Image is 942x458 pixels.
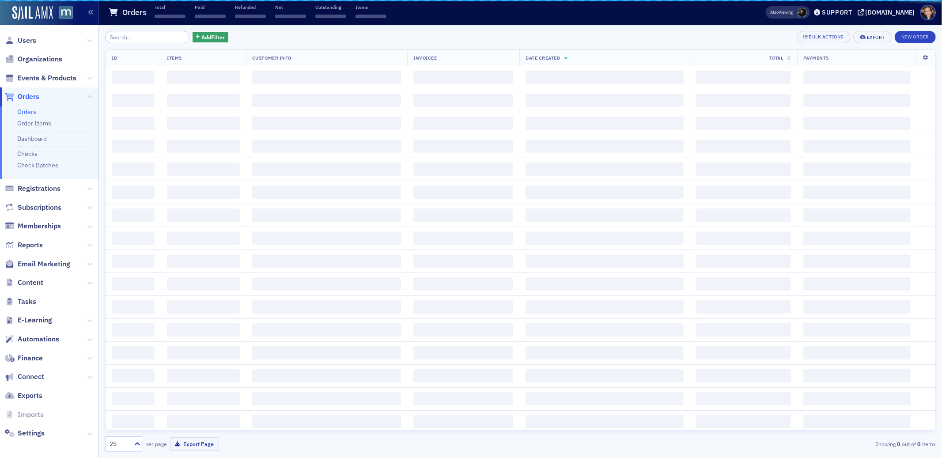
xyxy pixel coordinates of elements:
[167,208,240,222] span: ‌
[5,259,70,269] a: Email Marketing
[413,369,513,382] span: ‌
[18,278,43,288] span: Content
[195,4,226,10] p: Paid
[18,410,44,420] span: Imports
[920,5,936,20] span: Profile
[356,4,386,10] p: Items
[167,140,240,153] span: ‌
[803,415,911,428] span: ‌
[201,33,225,41] span: Add Filter
[526,392,684,405] span: ‌
[803,163,911,176] span: ‌
[167,94,240,107] span: ‌
[867,35,885,40] div: Export
[315,4,346,10] p: Outstanding
[696,300,791,314] span: ‌
[18,203,61,212] span: Subscriptions
[895,31,936,43] button: New Order
[803,94,911,107] span: ‌
[696,277,791,291] span: ‌
[526,231,684,245] span: ‌
[53,6,73,21] a: View Homepage
[167,323,240,337] span: ‌
[112,415,155,428] span: ‌
[18,315,52,325] span: E-Learning
[696,94,791,107] span: ‌
[122,7,147,18] h1: Orders
[526,369,684,382] span: ‌
[858,9,918,15] button: [DOMAIN_NAME]
[5,353,43,363] a: Finance
[803,277,911,291] span: ‌
[112,231,155,245] span: ‌
[696,208,791,222] span: ‌
[696,254,791,268] span: ‌
[413,94,513,107] span: ‌
[771,9,779,15] div: Also
[275,4,306,10] p: Net
[12,6,53,20] a: SailAMX
[526,55,560,61] span: Date Created
[5,334,59,344] a: Automations
[167,369,240,382] span: ‌
[696,71,791,84] span: ‌
[5,36,36,45] a: Users
[112,254,155,268] span: ‌
[665,440,936,448] div: Showing out of items
[413,117,513,130] span: ‌
[803,369,911,382] span: ‌
[356,15,386,18] span: ‌
[803,117,911,130] span: ‌
[696,346,791,360] span: ‌
[167,163,240,176] span: ‌
[112,55,117,61] span: ID
[145,440,167,448] label: per page
[193,32,229,43] button: AddFilter
[167,415,240,428] span: ‌
[853,31,892,43] button: Export
[413,392,513,405] span: ‌
[195,15,226,18] span: ‌
[771,9,793,15] span: Viewing
[413,300,513,314] span: ‌
[252,415,401,428] span: ‌
[17,150,38,158] a: Checks
[252,71,401,84] span: ‌
[526,254,684,268] span: ‌
[112,300,155,314] span: ‌
[18,428,45,438] span: Settings
[18,221,61,231] span: Memberships
[696,369,791,382] span: ‌
[803,300,911,314] span: ‌
[413,323,513,337] span: ‌
[315,15,346,18] span: ‌
[526,346,684,360] span: ‌
[413,415,513,428] span: ‌
[803,323,911,337] span: ‌
[526,415,684,428] span: ‌
[5,92,39,102] a: Orders
[18,36,36,45] span: Users
[526,208,684,222] span: ‌
[252,323,401,337] span: ‌
[822,8,852,16] div: Support
[413,163,513,176] span: ‌
[803,71,911,84] span: ‌
[798,8,807,17] span: Lauren McDonough
[18,259,70,269] span: Email Marketing
[526,300,684,314] span: ‌
[526,94,684,107] span: ‌
[803,254,911,268] span: ‌
[112,369,155,382] span: ‌
[526,140,684,153] span: ‌
[18,92,39,102] span: Orders
[155,15,185,18] span: ‌
[5,54,62,64] a: Organizations
[526,185,684,199] span: ‌
[112,208,155,222] span: ‌
[112,277,155,291] span: ‌
[18,334,59,344] span: Automations
[5,297,36,307] a: Tasks
[5,410,44,420] a: Imports
[696,392,791,405] span: ‌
